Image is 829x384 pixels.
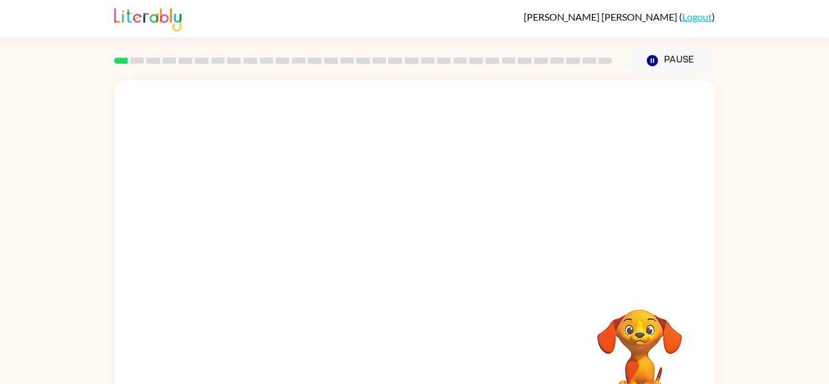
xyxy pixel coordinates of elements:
[627,47,715,75] button: Pause
[524,11,715,22] div: ( )
[524,11,679,22] span: [PERSON_NAME] [PERSON_NAME]
[682,11,712,22] a: Logout
[114,5,181,32] img: Literably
